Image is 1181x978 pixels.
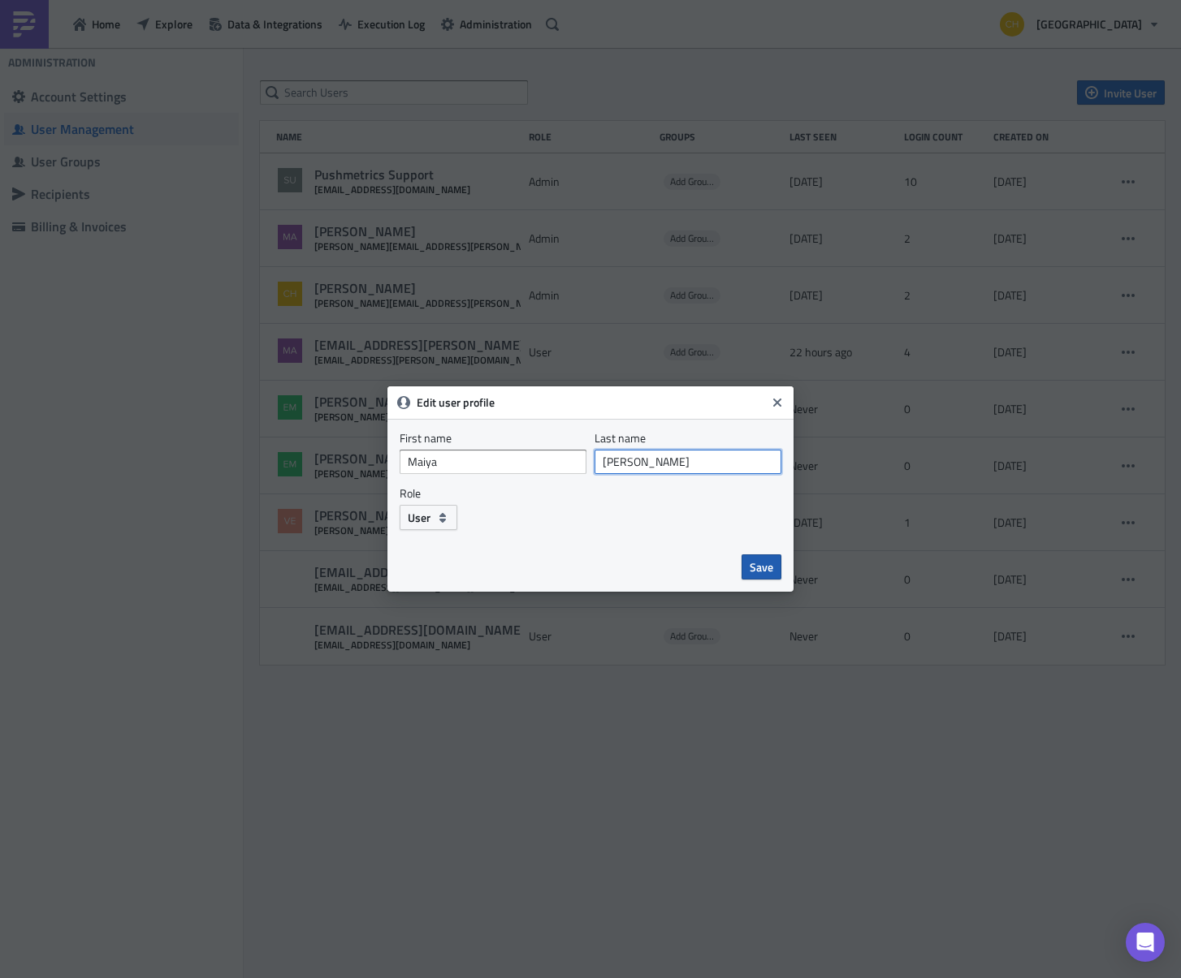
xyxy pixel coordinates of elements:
[408,509,430,526] span: User
[400,486,421,501] label: Role
[400,505,457,530] button: User
[1126,923,1165,962] div: Open Intercom Messenger
[400,431,586,446] label: First name
[417,395,766,410] h6: Edit user profile
[742,554,781,579] button: Save
[765,390,789,415] button: Close
[595,431,781,446] label: Last name
[750,558,773,575] span: Save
